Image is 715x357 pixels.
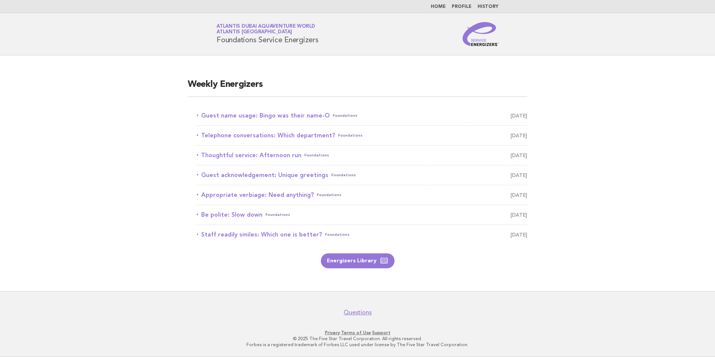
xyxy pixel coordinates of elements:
[188,79,527,97] h2: Weekly Energizers
[431,4,446,9] a: Home
[129,330,586,336] p: · ·
[510,130,527,141] span: [DATE]
[217,30,292,35] span: Atlantis [GEOGRAPHIC_DATA]
[217,24,319,44] h1: Foundations Service Energizers
[478,4,498,9] a: History
[510,190,527,200] span: [DATE]
[341,330,371,335] a: Terms of Use
[325,229,350,240] span: Foundations
[338,130,363,141] span: Foundations
[197,130,527,141] a: Telephone conversations: Which department?Foundations [DATE]
[372,330,390,335] a: Support
[266,210,290,220] span: Foundations
[197,190,527,200] a: Appropriate verbiage: Need anything?Foundations [DATE]
[333,110,357,121] span: Foundations
[510,210,527,220] span: [DATE]
[510,229,527,240] span: [DATE]
[129,342,586,348] p: Forbes is a registered trademark of Forbes LLC used under license by The Five Star Travel Corpora...
[197,150,527,161] a: Thoughtful service: Afternoon runFoundations [DATE]
[321,253,395,268] a: Energizers Library
[129,336,586,342] p: © 2025 The Five Star Travel Corporation. All rights reserved.
[463,22,498,46] img: Service Energizers
[331,170,356,180] span: Foundations
[197,229,527,240] a: Staff readily smiles: Which one is better?Foundations [DATE]
[325,330,340,335] a: Privacy
[510,150,527,161] span: [DATE]
[344,309,372,316] a: Questions
[510,110,527,121] span: [DATE]
[452,4,472,9] a: Profile
[217,24,315,34] a: Atlantis Dubai Aquaventure WorldAtlantis [GEOGRAPHIC_DATA]
[317,190,341,200] span: Foundations
[197,210,527,220] a: Be polite: Slow downFoundations [DATE]
[304,150,329,161] span: Foundations
[197,110,527,121] a: Guest name usage: Bingo was their name-OFoundations [DATE]
[197,170,527,180] a: Guest acknowledgement: Unique greetingsFoundations [DATE]
[510,170,527,180] span: [DATE]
